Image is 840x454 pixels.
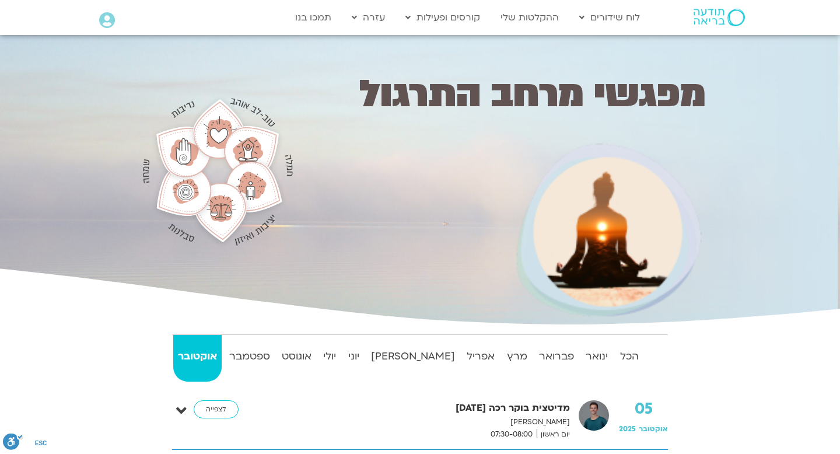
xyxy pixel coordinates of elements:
[534,335,579,382] a: פברואר
[581,335,612,382] a: ינואר
[343,335,363,382] a: יוני
[264,416,570,428] p: [PERSON_NAME]
[277,348,316,365] strong: אוגוסט
[346,6,391,29] a: עזרה
[173,335,222,382] a: אוקטובר
[462,348,499,365] strong: אפריל
[307,77,706,111] h1: מפגשי מרחב התרגול
[502,348,532,365] strong: מרץ
[619,400,668,418] strong: 05
[573,6,646,29] a: לוח שידורים
[534,348,579,365] strong: פברואר
[289,6,337,29] a: תמכו בנו
[495,6,565,29] a: ההקלטות שלי
[318,348,341,365] strong: יולי
[537,428,570,441] span: יום ראשון
[277,335,316,382] a: אוגוסט
[400,6,486,29] a: קורסים ופעילות
[224,348,274,365] strong: ספטמבר
[639,424,668,434] span: אוקטובר
[615,348,643,365] strong: הכל
[581,348,612,365] strong: ינואר
[224,335,274,382] a: ספטמבר
[366,335,460,382] a: [PERSON_NAME]
[366,348,460,365] strong: [PERSON_NAME]
[487,428,537,441] span: 07:30-08:00
[502,335,532,382] a: מרץ
[462,335,499,382] a: אפריל
[619,424,636,434] span: 2025
[694,9,745,26] img: תודעה בריאה
[194,400,239,419] a: לצפייה
[343,348,363,365] strong: יוני
[264,400,570,416] strong: מדיטצית בוקר רכה [DATE]
[318,335,341,382] a: יולי
[173,348,222,365] strong: אוקטובר
[615,335,643,382] a: הכל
